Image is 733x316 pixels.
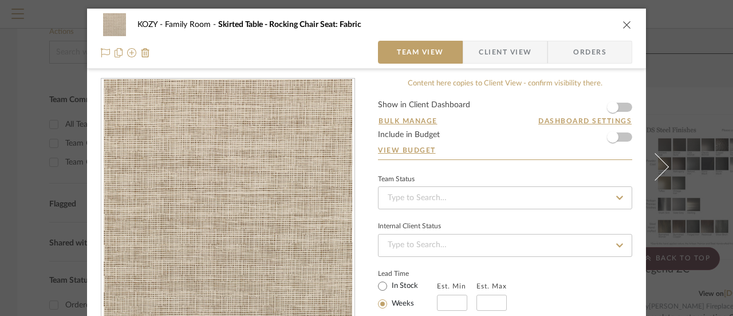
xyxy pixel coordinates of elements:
[165,21,218,29] span: Family Room
[389,299,414,309] label: Weeks
[378,224,441,229] div: Internal Client Status
[476,282,507,290] label: Est. Max
[378,234,632,257] input: Type to Search…
[378,177,415,182] div: Team Status
[378,268,437,279] label: Lead Time
[218,21,361,29] span: Skirted Table - Rocking Chair Seat: Fabric
[479,41,531,64] span: Client View
[378,146,632,155] a: View Budget
[378,116,438,126] button: Bulk Manage
[141,48,150,57] img: Remove from project
[378,279,437,311] mat-radio-group: Select item type
[101,13,128,36] img: 04d74726-f26a-4fcf-b2b9-56d222c67ffd_48x40.jpg
[561,41,619,64] span: Orders
[437,282,466,290] label: Est. Min
[538,116,632,126] button: Dashboard Settings
[137,21,165,29] span: KOZY
[378,78,632,89] div: Content here copies to Client View - confirm visibility there.
[622,19,632,30] button: close
[389,281,418,291] label: In Stock
[397,41,444,64] span: Team View
[378,186,632,209] input: Type to Search…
